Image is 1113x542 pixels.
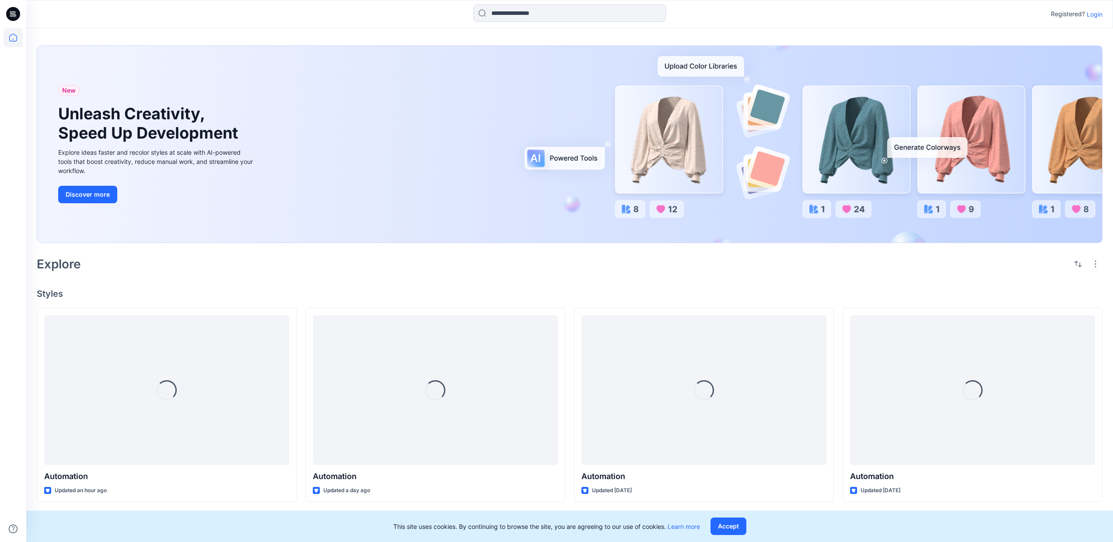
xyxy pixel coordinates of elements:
p: Registered? [1051,9,1085,19]
p: Automation [44,470,289,483]
button: Accept [710,518,746,535]
p: This site uses cookies. By continuing to browse the site, you are agreeing to our use of cookies. [393,522,700,531]
p: Automation [850,470,1095,483]
h2: Explore [37,257,81,271]
p: Updated [DATE] [592,486,632,495]
div: Explore ideas faster and recolor styles at scale with AI-powered tools that boost creativity, red... [58,148,255,175]
p: Updated a day ago [323,486,370,495]
a: Discover more [58,186,255,203]
p: Automation [581,470,826,483]
h4: Styles [37,288,1102,299]
p: Login [1087,10,1102,19]
button: Discover more [58,186,117,203]
p: Automation [313,470,558,483]
a: Learn more [668,523,700,530]
p: Updated [DATE] [861,486,900,495]
h1: Unleash Creativity, Speed Up Development [58,104,242,142]
p: Updated an hour ago [55,486,107,495]
span: New [62,85,76,96]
